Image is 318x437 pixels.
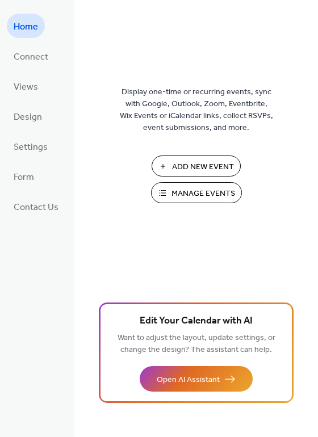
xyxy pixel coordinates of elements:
span: Contact Us [14,199,58,216]
span: Form [14,169,34,186]
a: Design [7,104,49,128]
span: Connect [14,48,48,66]
button: Add New Event [152,156,241,177]
a: Settings [7,134,55,158]
a: Home [7,14,45,38]
span: Settings [14,138,48,156]
button: Open AI Assistant [140,366,253,392]
span: Home [14,18,38,36]
span: Want to adjust the layout, update settings, or change the design? The assistant can help. [118,330,275,358]
a: Contact Us [7,194,65,218]
a: Connect [7,44,55,68]
span: Display one-time or recurring events, sync with Google, Outlook, Zoom, Eventbrite, Wix Events or ... [120,86,273,134]
span: Open AI Assistant [157,374,220,386]
span: Manage Events [171,188,235,200]
span: Design [14,108,42,126]
span: Add New Event [172,161,234,173]
span: Edit Your Calendar with AI [140,313,253,329]
a: Views [7,74,45,98]
a: Form [7,164,41,188]
span: Views [14,78,38,96]
button: Manage Events [151,182,242,203]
